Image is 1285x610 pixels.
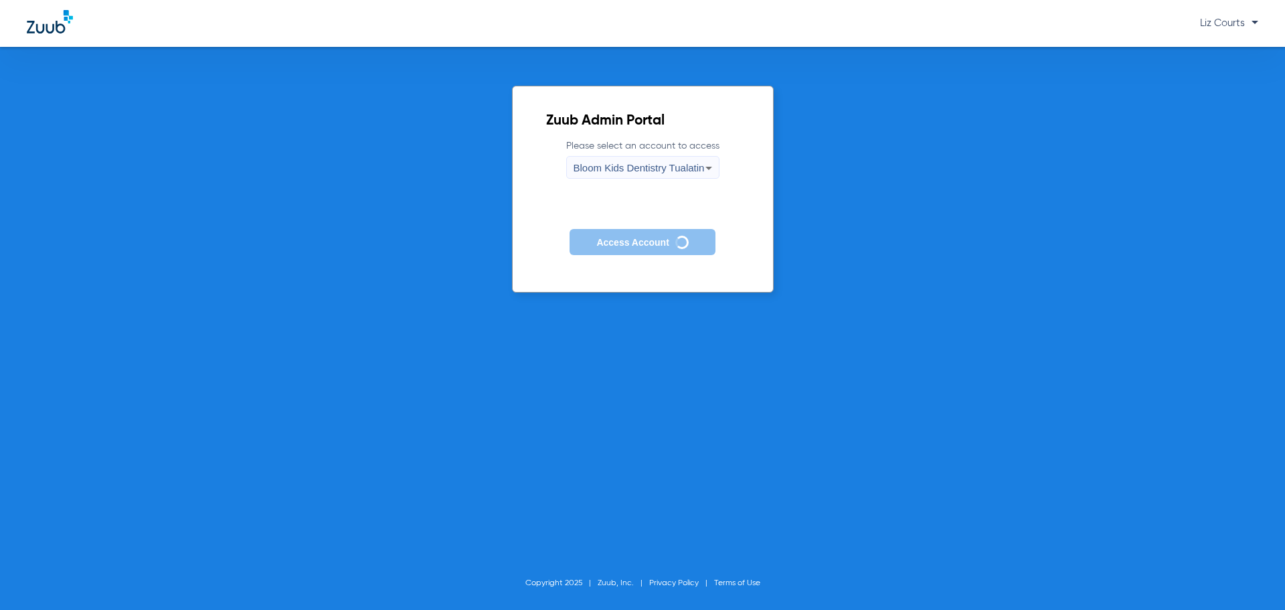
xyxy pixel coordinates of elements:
label: Please select an account to access [566,139,719,179]
img: Zuub Logo [27,10,73,33]
li: Copyright 2025 [525,577,598,590]
span: Bloom Kids Dentistry Tualatin [574,162,705,173]
a: Privacy Policy [649,579,699,587]
li: Zuub, Inc. [598,577,649,590]
a: Terms of Use [714,579,760,587]
button: Access Account [570,229,715,255]
iframe: Chat Widget [1218,546,1285,610]
h2: Zuub Admin Portal [546,115,740,128]
span: Liz Courts [1200,18,1258,28]
span: Access Account [596,237,669,248]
